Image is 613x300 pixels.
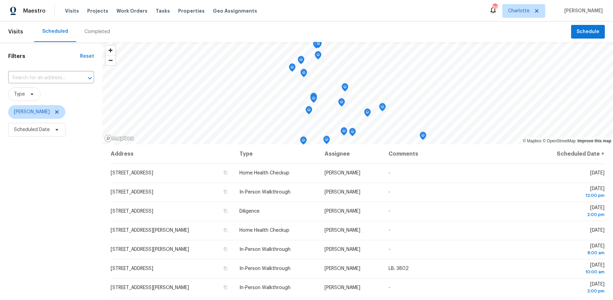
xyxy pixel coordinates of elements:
[65,8,79,14] span: Visits
[537,249,604,256] div: 8:00 am
[310,93,317,103] div: Map marker
[42,28,68,35] div: Scheduled
[8,24,23,39] span: Visits
[300,69,307,80] div: Map marker
[8,53,80,60] h1: Filters
[364,109,371,119] div: Map marker
[315,51,321,62] div: Map marker
[222,227,229,233] button: Copy Address
[239,247,290,252] span: In-Person Walkthrough
[389,190,390,195] span: -
[213,8,257,14] span: Geo Assignments
[323,136,330,146] div: Map marker
[389,171,390,175] span: -
[537,205,604,218] span: [DATE]
[389,266,409,271] span: LB: 3802
[420,132,426,142] div: Map marker
[577,28,599,36] span: Schedule
[239,266,290,271] span: In-Person Walkthrough
[116,8,147,14] span: Work Orders
[325,285,360,290] span: [PERSON_NAME]
[104,134,134,142] a: Mapbox homepage
[325,190,360,195] span: [PERSON_NAME]
[222,170,229,176] button: Copy Address
[178,8,205,14] span: Properties
[532,144,605,163] th: Scheduled Date ↑
[305,106,312,117] div: Map marker
[111,266,153,271] span: [STREET_ADDRESS]
[85,73,95,83] button: Open
[222,208,229,214] button: Copy Address
[111,171,153,175] span: [STREET_ADDRESS]
[14,91,25,98] span: Type
[111,247,189,252] span: [STREET_ADDRESS][PERSON_NAME]
[325,209,360,214] span: [PERSON_NAME]
[14,126,50,133] span: Scheduled Date
[325,228,360,233] span: [PERSON_NAME]
[562,8,603,14] span: [PERSON_NAME]
[14,109,50,115] span: [PERSON_NAME]
[84,28,110,35] div: Completed
[239,228,289,233] span: Home Health Checkup
[537,192,604,199] div: 12:00 pm
[543,139,576,143] a: OpenStreetMap
[106,45,115,55] button: Zoom in
[156,9,170,13] span: Tasks
[341,127,347,138] div: Map marker
[111,285,189,290] span: [STREET_ADDRESS][PERSON_NAME]
[342,83,348,94] div: Map marker
[590,171,604,175] span: [DATE]
[222,189,229,195] button: Copy Address
[389,285,390,290] span: -
[383,144,532,163] th: Comments
[325,247,360,252] span: [PERSON_NAME]
[508,8,530,14] span: Charlotte
[111,228,189,233] span: [STREET_ADDRESS][PERSON_NAME]
[325,171,360,175] span: [PERSON_NAME]
[537,269,604,275] div: 10:00 am
[578,139,611,143] a: Improve this map
[319,144,383,163] th: Assignee
[111,190,153,195] span: [STREET_ADDRESS]
[110,144,234,163] th: Address
[310,95,317,105] div: Map marker
[389,228,390,233] span: -
[298,56,304,67] div: Map marker
[537,244,604,256] span: [DATE]
[338,98,345,109] div: Map marker
[106,55,115,65] button: Zoom out
[23,8,46,14] span: Maestro
[102,42,613,144] canvas: Map
[523,139,541,143] a: Mapbox
[389,247,390,252] span: -
[222,265,229,271] button: Copy Address
[239,209,260,214] span: Diligence
[222,246,229,252] button: Copy Address
[106,56,115,65] span: Zoom out
[313,40,320,51] div: Map marker
[492,4,497,11] div: 86
[537,263,604,275] span: [DATE]
[239,285,290,290] span: In-Person Walkthrough
[537,211,604,218] div: 2:00 pm
[349,128,356,139] div: Map marker
[8,73,75,83] input: Search for an address...
[87,8,108,14] span: Projects
[234,144,319,163] th: Type
[325,266,360,271] span: [PERSON_NAME]
[111,209,153,214] span: [STREET_ADDRESS]
[80,53,94,60] div: Reset
[239,190,290,195] span: In-Person Walkthrough
[289,63,296,74] div: Map marker
[300,137,307,147] div: Map marker
[537,288,604,295] div: 2:00 pm
[537,282,604,295] span: [DATE]
[239,171,289,175] span: Home Health Checkup
[315,40,322,51] div: Map marker
[222,284,229,290] button: Copy Address
[379,103,386,114] div: Map marker
[537,186,604,199] span: [DATE]
[389,209,390,214] span: -
[571,25,605,39] button: Schedule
